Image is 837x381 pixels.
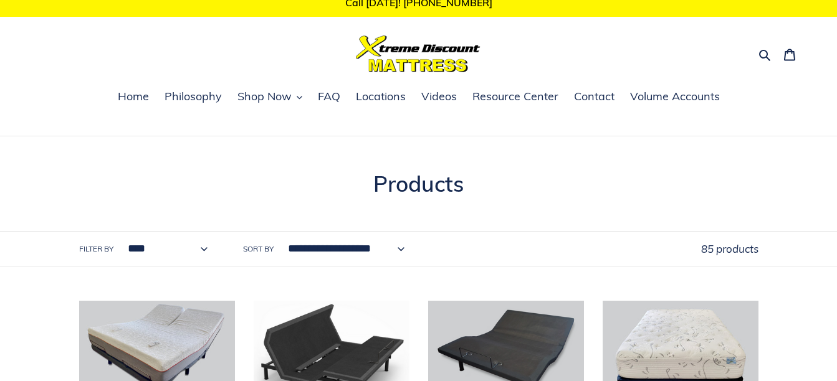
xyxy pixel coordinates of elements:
a: Philosophy [158,88,228,106]
a: Volume Accounts [624,88,726,106]
label: Filter by [79,243,113,255]
a: Resource Center [466,88,565,106]
span: Contact [574,89,615,104]
span: Volume Accounts [630,89,720,104]
a: FAQ [312,88,347,106]
span: Locations [356,89,406,104]
span: FAQ [318,89,340,104]
a: Videos [415,88,463,106]
span: Philosophy [165,89,222,104]
a: Locations [350,88,412,106]
button: Shop Now [231,88,308,106]
span: Shop Now [237,89,292,104]
img: Xtreme Discount Mattress [356,35,481,72]
a: Contact [568,88,621,106]
span: Videos [421,89,457,104]
span: Home [118,89,149,104]
span: Resource Center [472,89,558,104]
span: Products [373,170,464,197]
label: Sort by [243,243,274,255]
span: 85 products [701,242,758,255]
a: Home [112,88,155,106]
